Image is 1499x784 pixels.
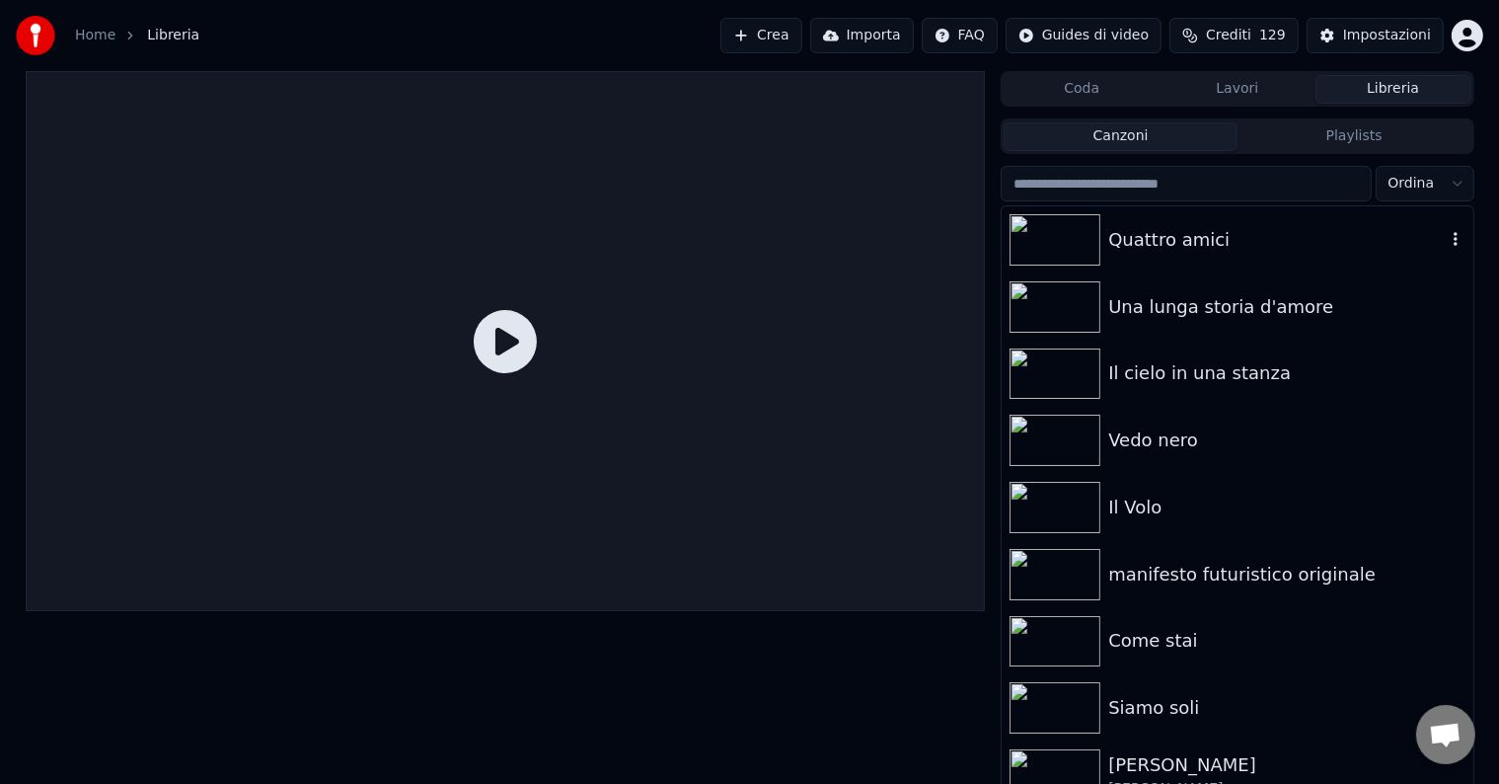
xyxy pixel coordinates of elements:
span: 129 [1259,26,1286,45]
div: Come stai [1108,627,1464,655]
div: Siamo soli [1108,694,1464,722]
button: Crediti129 [1169,18,1299,53]
nav: breadcrumb [75,26,199,45]
span: Ordina [1388,174,1435,194]
button: Canzoni [1004,122,1237,151]
button: Importa [810,18,914,53]
button: FAQ [922,18,998,53]
div: [PERSON_NAME] [1108,751,1464,779]
button: Crea [720,18,801,53]
button: Impostazioni [1307,18,1444,53]
div: Il Volo [1108,494,1464,521]
div: Una lunga storia d'amore [1108,293,1464,321]
button: Libreria [1315,75,1471,104]
div: Vedo nero [1108,427,1464,454]
button: Playlists [1237,122,1471,151]
span: Libreria [147,26,199,45]
div: Il cielo in una stanza [1108,359,1464,387]
button: Guides di video [1006,18,1162,53]
button: Lavori [1160,75,1315,104]
div: Quattro amici [1108,226,1445,254]
div: Impostazioni [1343,26,1431,45]
div: manifesto futuristico originale [1108,561,1464,588]
button: Coda [1004,75,1160,104]
div: Aprire la chat [1416,705,1475,764]
a: Home [75,26,115,45]
img: youka [16,16,55,55]
span: Crediti [1206,26,1251,45]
